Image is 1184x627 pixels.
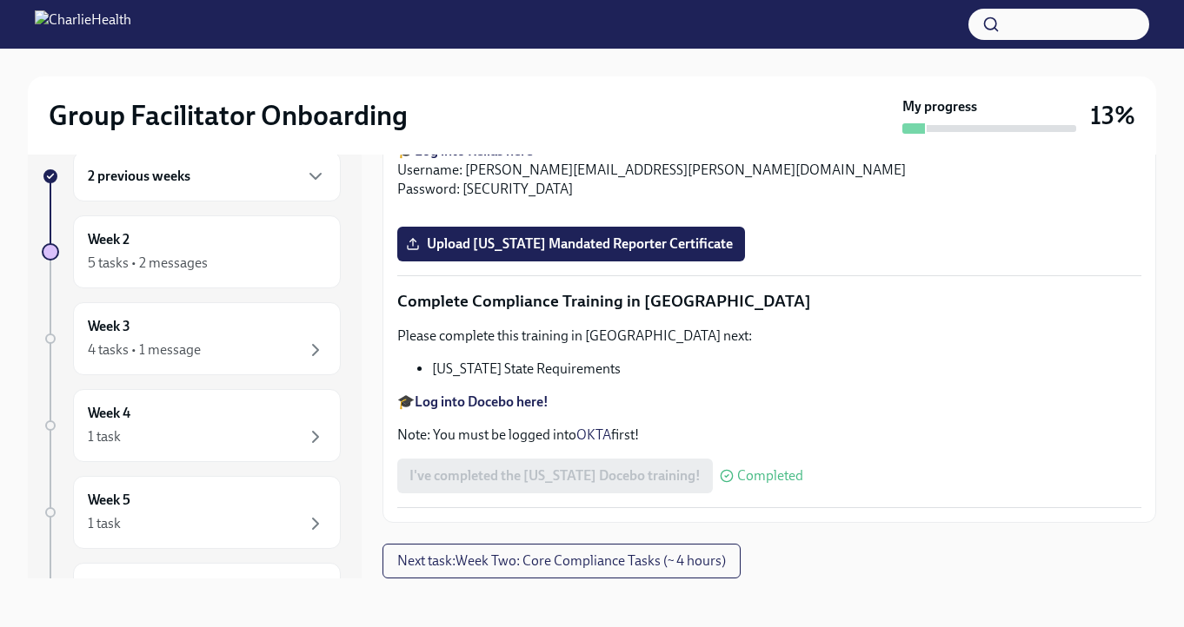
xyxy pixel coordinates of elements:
[88,577,130,597] h6: Week 6
[382,544,741,578] button: Next task:Week Two: Core Compliance Tasks (~ 4 hours)
[88,317,130,336] h6: Week 3
[397,227,745,261] label: Upload [US_STATE] Mandated Reporter Certificate
[88,427,121,446] div: 1 task
[432,360,1141,379] li: [US_STATE] State Requirements
[576,426,611,443] a: OKTA
[88,404,130,423] h6: Week 4
[397,393,1141,412] p: 🎓
[49,98,408,133] h2: Group Facilitator Onboarding
[397,552,726,570] span: Next task : Week Two: Core Compliance Tasks (~ 4 hours)
[35,10,131,38] img: CharlieHealth
[397,327,1141,346] p: Please complete this training in [GEOGRAPHIC_DATA] next:
[88,491,130,510] h6: Week 5
[42,476,341,549] a: Week 51 task
[397,142,1141,199] p: 🎓 Username: [PERSON_NAME][EMAIL_ADDRESS][PERSON_NAME][DOMAIN_NAME] Password: [SECURITY_DATA]
[902,97,977,116] strong: My progress
[409,235,733,253] span: Upload [US_STATE] Mandated Reporter Certificate
[88,167,190,186] h6: 2 previous weeks
[42,389,341,462] a: Week 41 task
[397,290,1141,313] p: Complete Compliance Training in [GEOGRAPHIC_DATA]
[42,215,341,288] a: Week 25 tasks • 2 messages
[397,426,1141,445] p: Note: You must be logged into first!
[737,469,803,483] span: Completed
[88,514,121,533] div: 1 task
[42,302,341,375] a: Week 34 tasks • 1 message
[88,340,201,360] div: 4 tasks • 1 message
[88,254,208,273] div: 5 tasks • 2 messages
[1090,100,1135,131] h3: 13%
[415,393,549,410] a: Log into Docebo here!
[73,151,341,201] div: 2 previous weeks
[88,230,130,249] h6: Week 2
